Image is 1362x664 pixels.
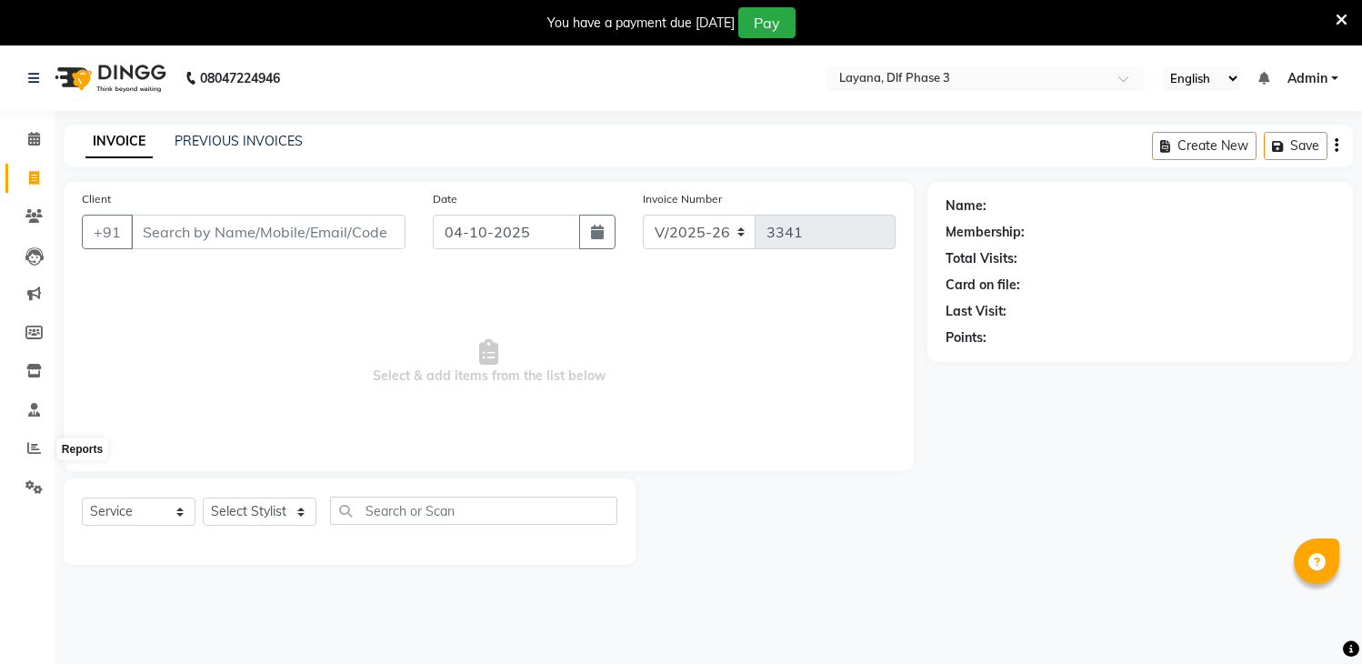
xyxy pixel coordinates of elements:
button: +91 [82,215,133,249]
button: Save [1264,132,1327,160]
input: Search or Scan [330,497,617,525]
div: Membership: [946,223,1025,242]
label: Client [82,191,111,207]
div: Reports [57,438,107,460]
button: Pay [738,7,796,38]
div: Name: [946,196,986,216]
div: You have a payment due [DATE] [547,14,735,33]
span: Admin [1287,69,1327,88]
img: logo [46,53,171,104]
div: Last Visit: [946,302,1006,321]
div: Card on file: [946,276,1020,295]
button: Create New [1152,132,1257,160]
div: Total Visits: [946,249,1017,268]
div: Points: [946,328,986,347]
input: Search by Name/Mobile/Email/Code [131,215,406,249]
a: PREVIOUS INVOICES [175,133,303,149]
label: Date [433,191,457,207]
iframe: chat widget [1286,591,1344,646]
a: INVOICE [85,126,153,158]
b: 08047224946 [200,53,280,104]
label: Invoice Number [643,191,722,207]
span: Select & add items from the list below [82,271,896,453]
